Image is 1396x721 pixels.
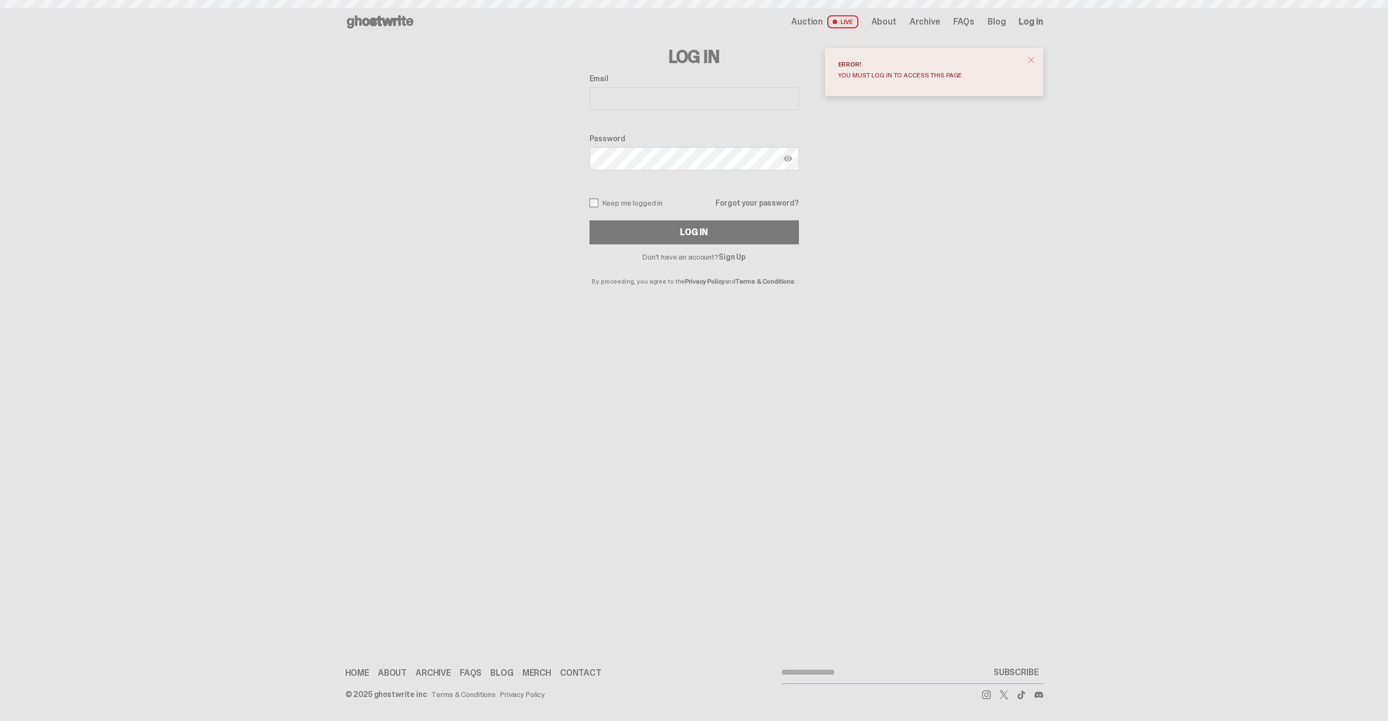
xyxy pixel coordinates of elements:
a: About [378,669,407,677]
a: Merch [522,669,551,677]
img: Show password [784,154,792,163]
a: Sign Up [719,252,745,262]
p: Don't have an account? [589,253,799,261]
a: Log in [1019,17,1043,26]
a: Archive [416,669,451,677]
a: Archive [910,17,940,26]
a: About [871,17,896,26]
a: Blog [988,17,1006,26]
a: Contact [560,669,601,677]
button: SUBSCRIBE [989,662,1043,683]
div: You must log in to access this page. [838,72,1021,79]
a: Blog [490,669,513,677]
input: Keep me logged in [589,199,598,207]
div: Log In [680,228,707,237]
button: Log In [589,220,799,244]
a: FAQs [953,17,974,26]
a: Privacy Policy [685,277,724,286]
a: Forgot your password? [715,199,798,207]
a: Terms & Conditions [431,690,496,698]
label: Password [589,134,799,143]
a: Auction LIVE [791,15,858,28]
label: Email [589,74,799,83]
a: Home [345,669,369,677]
span: LIVE [827,15,858,28]
p: By proceeding, you agree to the and . [589,261,799,285]
div: Error! [838,61,1021,68]
div: © 2025 ghostwrite inc [345,690,427,698]
button: close [1021,50,1041,70]
label: Keep me logged in [589,199,663,207]
a: Terms & Conditions [736,277,795,286]
a: Privacy Policy [500,690,545,698]
h3: Log In [589,48,799,65]
span: Auction [791,17,823,26]
a: FAQs [460,669,482,677]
